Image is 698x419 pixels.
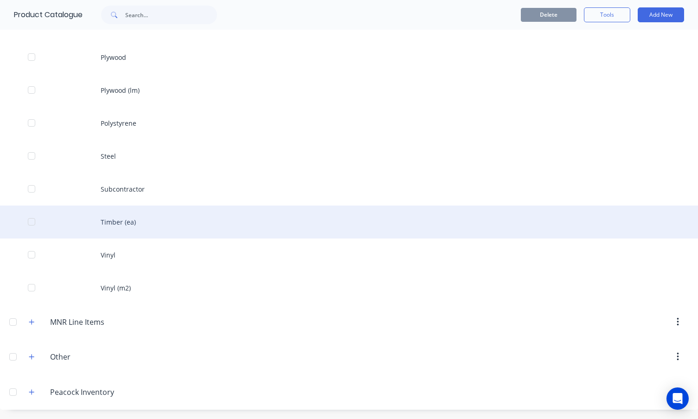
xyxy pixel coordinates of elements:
[584,7,630,22] button: Tools
[125,6,217,24] input: Search...
[50,351,160,362] input: Enter category name
[666,387,689,410] div: Open Intercom Messenger
[50,387,160,398] input: Enter category name
[638,7,684,22] button: Add New
[50,316,160,328] input: Enter category name
[521,8,576,22] button: Delete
